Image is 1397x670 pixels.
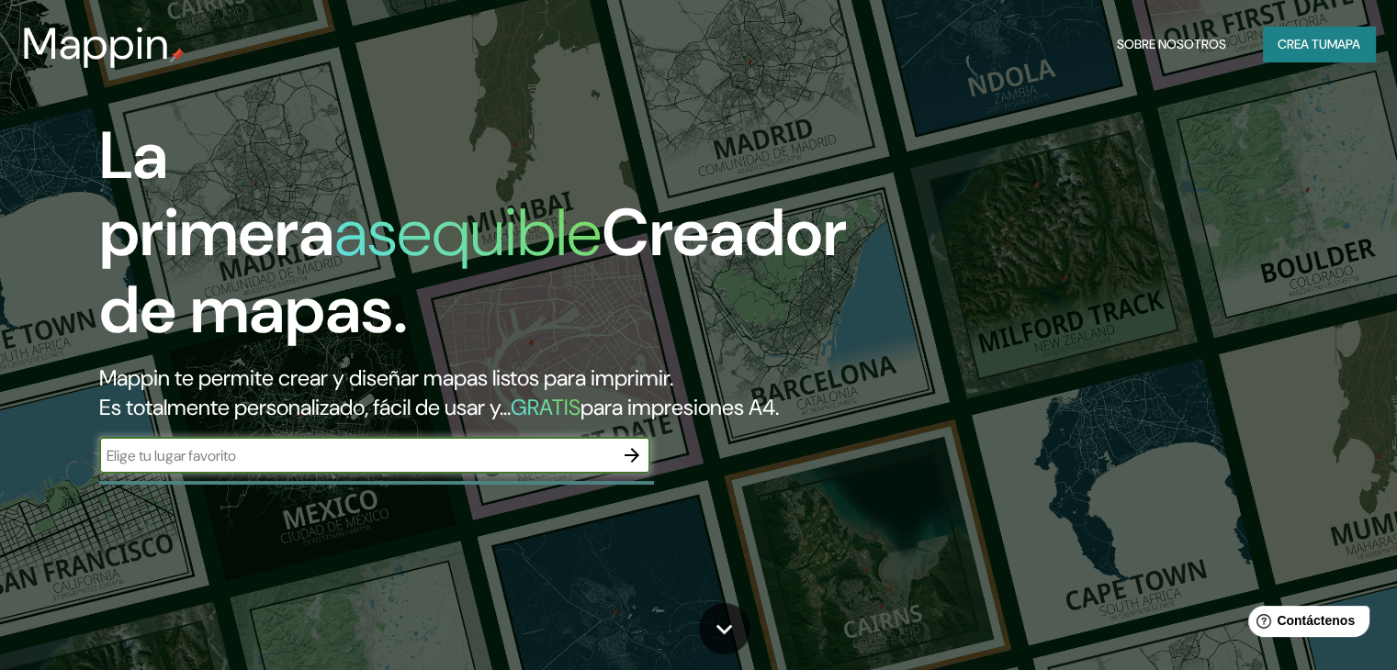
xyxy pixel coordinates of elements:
font: para impresiones A4. [580,393,779,421]
button: Sobre nosotros [1110,27,1234,61]
font: Creador de mapas. [99,190,847,352]
font: Crea tu [1278,36,1327,52]
img: pin de mapeo [170,48,185,62]
input: Elige tu lugar favorito [99,445,614,466]
font: mapa [1327,36,1360,52]
font: Es totalmente personalizado, fácil de usar y... [99,393,511,421]
font: Mappin te permite crear y diseñar mapas listos para imprimir. [99,363,673,392]
font: GRATIS [511,393,580,421]
iframe: Lanzador de widgets de ayuda [1234,598,1377,650]
font: Sobre nosotros [1117,36,1226,52]
button: Crea tumapa [1263,27,1375,61]
font: asequible [334,190,602,275]
font: La primera [99,113,334,275]
font: Mappin [22,15,170,73]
